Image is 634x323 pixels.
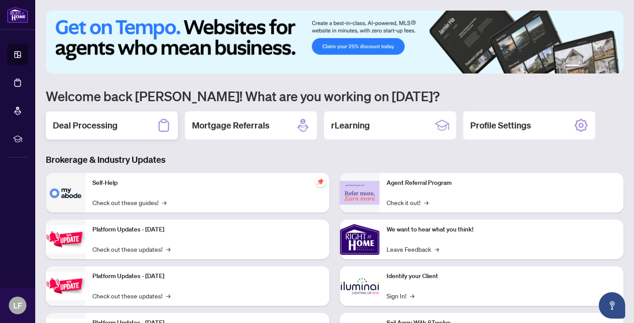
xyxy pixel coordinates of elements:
[424,198,428,207] span: →
[92,225,322,235] p: Platform Updates - [DATE]
[340,266,380,306] img: Identify your Client
[92,272,322,281] p: Platform Updates - [DATE]
[387,198,428,207] a: Check it out!→
[604,65,608,68] button: 5
[46,173,85,213] img: Self-Help
[331,119,370,132] h2: rLearning
[387,244,439,254] a: Leave Feedback→
[92,244,170,254] a: Check out these updates!→
[565,65,579,68] button: 1
[583,65,586,68] button: 2
[13,299,22,312] span: LF
[340,181,380,205] img: Agent Referral Program
[166,244,170,254] span: →
[387,291,414,301] a: Sign In!→
[46,154,623,166] h3: Brokerage & Industry Updates
[7,7,28,23] img: logo
[599,292,625,319] button: Open asap
[470,119,531,132] h2: Profile Settings
[597,65,601,68] button: 4
[611,65,615,68] button: 6
[315,176,326,187] span: pushpin
[53,119,118,132] h2: Deal Processing
[46,225,85,253] img: Platform Updates - July 21, 2025
[92,178,322,188] p: Self-Help
[590,65,593,68] button: 3
[435,244,439,254] span: →
[340,220,380,259] img: We want to hear what you think!
[166,291,170,301] span: →
[46,11,623,73] img: Slide 0
[387,178,616,188] p: Agent Referral Program
[92,198,166,207] a: Check out these guides!→
[92,291,170,301] a: Check out these updates!→
[410,291,414,301] span: →
[46,88,623,104] h1: Welcome back [PERSON_NAME]! What are you working on [DATE]?
[387,225,616,235] p: We want to hear what you think!
[46,272,85,300] img: Platform Updates - July 8, 2025
[162,198,166,207] span: →
[387,272,616,281] p: Identify your Client
[192,119,269,132] h2: Mortgage Referrals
